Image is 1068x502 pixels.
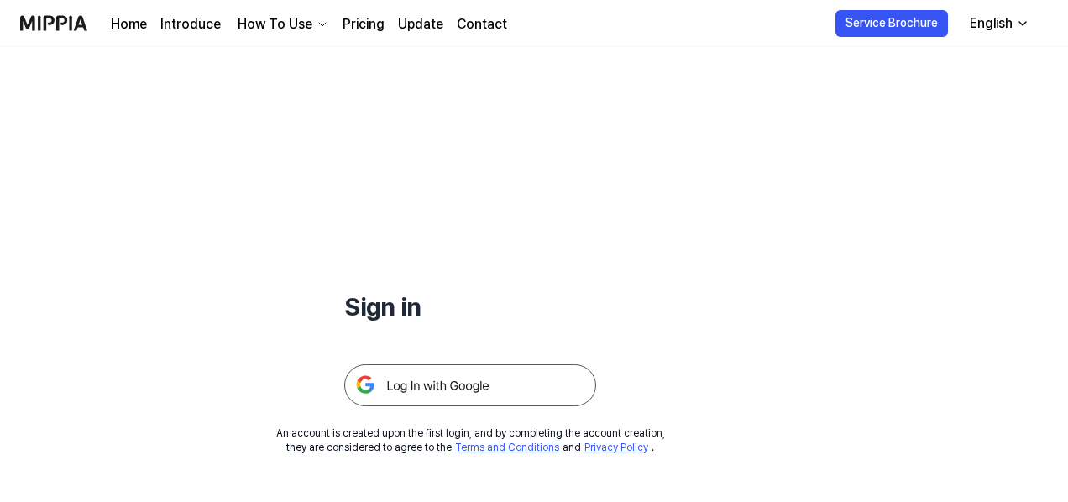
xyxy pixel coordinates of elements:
img: 구글 로그인 버튼 [344,364,596,406]
div: An account is created upon the first login, and by completing the account creation, they are cons... [276,426,665,455]
a: Privacy Policy [584,442,648,453]
button: How To Use [234,14,329,34]
a: Pricing [343,14,385,34]
a: Introduce [160,14,221,34]
a: Home [111,14,147,34]
a: Update [398,14,443,34]
button: Service Brochure [835,10,948,37]
h1: Sign in [344,289,596,324]
div: English [966,13,1016,34]
button: English [956,7,1039,40]
a: Contact [457,14,507,34]
a: Terms and Conditions [455,442,559,453]
div: How To Use [234,14,316,34]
